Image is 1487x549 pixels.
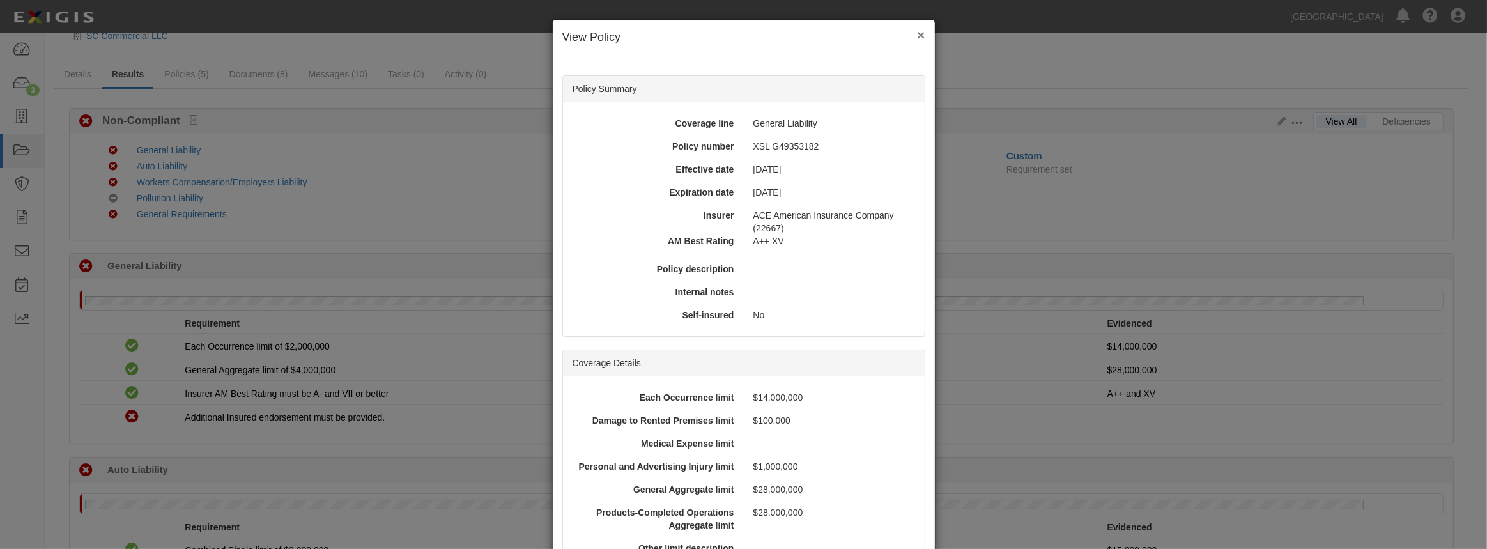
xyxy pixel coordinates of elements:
[563,350,925,376] div: Coverage Details
[744,163,920,176] div: [DATE]
[744,309,920,321] div: No
[568,414,744,427] div: Damage to Rented Premises limit
[568,186,744,199] div: Expiration date
[744,235,924,247] div: A++ XV
[568,506,744,532] div: Products-Completed Operations Aggregate limit
[744,483,920,496] div: $28,000,000
[568,263,744,275] div: Policy description
[744,506,920,519] div: $28,000,000
[744,414,920,427] div: $100,000
[568,391,744,404] div: Each Occurrence limit
[568,460,744,473] div: Personal and Advertising Injury limit
[568,437,744,450] div: Medical Expense limit
[917,28,925,42] button: Close
[563,76,925,102] div: Policy Summary
[744,391,920,404] div: $14,000,000
[568,286,744,298] div: Internal notes
[744,117,920,130] div: General Liability
[744,140,920,153] div: XSL G49353182
[568,309,744,321] div: Self-insured
[564,235,744,247] div: AM Best Rating
[744,186,920,199] div: [DATE]
[744,460,920,473] div: $1,000,000
[568,483,744,496] div: General Aggregate limit
[744,209,920,235] div: ACE American Insurance Company (22667)
[568,140,744,153] div: Policy number
[568,209,744,222] div: Insurer
[562,29,925,46] h4: View Policy
[568,117,744,130] div: Coverage line
[568,163,744,176] div: Effective date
